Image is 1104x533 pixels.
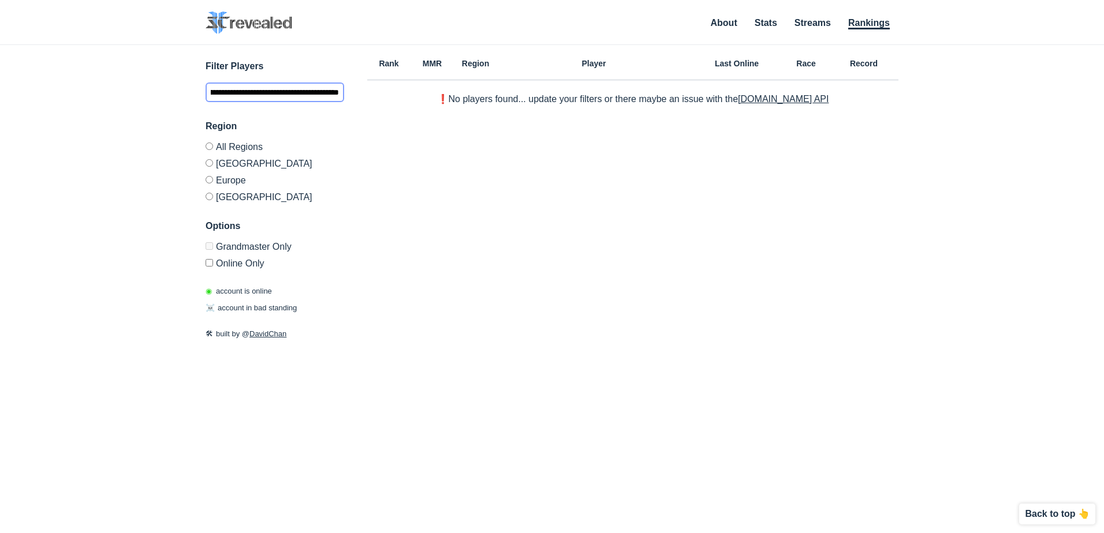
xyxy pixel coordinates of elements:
input: All Regions [206,142,213,150]
span: ◉ [206,287,212,295]
p: ❗️No players found... update your filters or there maybe an issue with the [437,95,829,104]
img: SC2 Revealed [206,12,292,34]
label: Europe [206,171,344,188]
a: DavidChan [249,329,286,338]
label: Only show accounts currently laddering [206,254,344,268]
input: Grandmaster Only [206,242,213,250]
label: [GEOGRAPHIC_DATA] [206,188,344,202]
label: Only Show accounts currently in Grandmaster [206,242,344,254]
a: Stats [755,18,777,28]
input: Online Only [206,259,213,266]
label: [GEOGRAPHIC_DATA] [206,155,344,171]
span: ☠️ [206,303,215,312]
h3: Filter Players [206,59,344,73]
p: account in bad standing [206,302,297,314]
a: Streams [795,18,831,28]
h6: Record [829,59,898,67]
h6: Region [454,59,497,67]
h6: Race [783,59,829,67]
p: built by @ [206,328,344,340]
input: Europe [206,176,213,183]
a: About [711,18,737,28]
h3: Options [206,219,344,233]
h3: Region [206,119,344,133]
input: [GEOGRAPHIC_DATA] [206,193,213,200]
p: account is online [206,286,272,297]
h6: Rank [367,59,411,67]
h6: Player [497,59,691,67]
a: Rankings [848,18,890,29]
input: [GEOGRAPHIC_DATA] [206,159,213,167]
p: Back to top 👆 [1025,509,1090,519]
a: [DOMAIN_NAME] API [738,94,829,104]
label: All Regions [206,142,344,155]
span: 🛠 [206,329,213,338]
h6: MMR [411,59,454,67]
h6: Last Online [691,59,783,67]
